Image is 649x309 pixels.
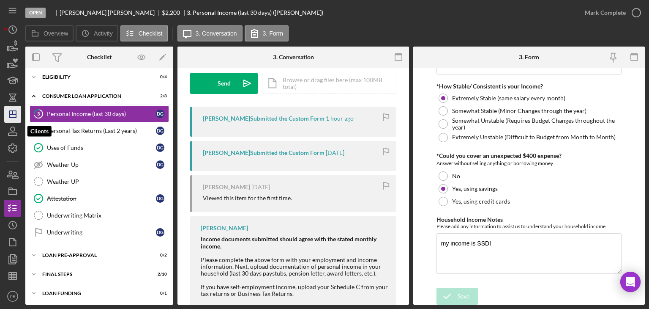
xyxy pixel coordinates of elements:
a: Weather UP [30,173,169,190]
div: Uses of Funds [47,144,156,151]
div: Weather UP [47,178,169,185]
button: Save [436,288,478,305]
label: Household Income Notes [436,216,503,223]
div: [PERSON_NAME] [201,225,248,232]
label: 3. Conversation [196,30,237,37]
time: 2025-10-01 19:50 [326,149,344,156]
div: Personal Tax Returns (Last 2 years) [47,127,156,134]
div: 0 / 2 [152,253,167,258]
div: Save [458,288,469,305]
div: Consumer Loan Application [42,94,146,99]
div: *How Stable/ Consistent is your Income? [436,83,622,90]
label: 3. Form [263,30,283,37]
label: Somewhat Stable (Minor Changes through the year) [452,108,586,114]
strong: Income documents submitted should agree with the stated monthly income. [201,235,376,249]
button: Checklist [120,25,168,41]
text: PB [10,294,16,299]
div: 2 / 8 [152,94,167,99]
div: Send [218,73,231,94]
button: Activity [76,25,118,41]
button: 3. Form [245,25,289,41]
label: Checklist [139,30,163,37]
div: [PERSON_NAME] [203,184,250,190]
span: $2,200 [162,9,180,16]
div: D G [156,160,164,169]
div: Weather Up [47,161,156,168]
div: Loan Pre-Approval [42,253,146,258]
div: D G [156,228,164,237]
div: Mark Complete [585,4,626,21]
label: Overview [44,30,68,37]
div: Viewed this item for the first time. [203,195,292,201]
div: 3. Personal Income (last 30 days) ([PERSON_NAME]) [187,9,323,16]
tspan: 4 [37,128,40,133]
label: Extremely Stable (same salary every month) [452,95,565,102]
button: Send [190,73,258,94]
button: PB [4,288,21,305]
div: Please complete the above form with your employment and income information. Next, upload document... [201,257,388,277]
label: Activity [94,30,112,37]
div: 2 / 10 [152,272,167,277]
div: D G [156,127,164,135]
div: FINAL STEPS [42,272,146,277]
a: Underwriting Matrix [30,207,169,224]
button: Mark Complete [576,4,645,21]
div: Open Intercom Messenger [620,272,641,292]
a: Weather UpDG [30,156,169,173]
label: Yes, using savings [452,185,498,192]
textarea: my income is SSDI [436,233,622,274]
div: *Could you cover an unexpected $400 expense? [436,152,622,159]
div: 3. Form [519,54,539,61]
div: Answer without selling anything or borrowing money [436,159,622,168]
button: Overview [25,25,74,41]
div: Underwriting Matrix [47,212,169,219]
a: AttestationDG [30,190,169,207]
a: 4Personal Tax Returns (Last 2 years)DG [30,122,169,139]
div: 0 / 1 [152,291,167,296]
div: [PERSON_NAME] Submitted the Custom Form [203,149,324,156]
label: Yes, using credit cards [452,198,510,205]
a: UnderwritingDG [30,224,169,241]
div: Personal Income (last 30 days) [47,110,156,117]
div: Open [25,8,46,18]
div: D G [156,143,164,152]
div: Checklist [87,54,112,61]
div: [PERSON_NAME] Submitted the Custom Form [203,115,324,122]
a: Uses of FundsDG [30,139,169,156]
div: Attestation [47,195,156,202]
a: 3Personal Income (last 30 days)DG [30,105,169,122]
div: Eligibility [42,74,146,80]
label: No [452,173,460,179]
label: Somewhat Unstable (Requires Budget Changes throughout the year) [452,117,619,131]
div: 3. Conversation [273,54,314,61]
div: [PERSON_NAME] [PERSON_NAME] [60,9,162,16]
div: Underwriting [47,229,156,236]
label: Extremely Unstable (Difficult to Budget from Month to Month) [452,134,616,141]
div: Please add any information to assist us to understand your household income. [436,223,622,229]
div: Loan Funding [42,291,146,296]
tspan: 3 [37,111,40,116]
time: 2025-10-03 19:08 [326,115,354,122]
button: 3. Conversation [177,25,243,41]
time: 2025-10-01 19:44 [251,184,270,190]
div: D G [156,194,164,203]
div: If you have self-employment income, upload your Schedule C from your tax returns or Business Tax ... [201,284,388,297]
div: 0 / 4 [152,74,167,80]
div: D G [156,110,164,118]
